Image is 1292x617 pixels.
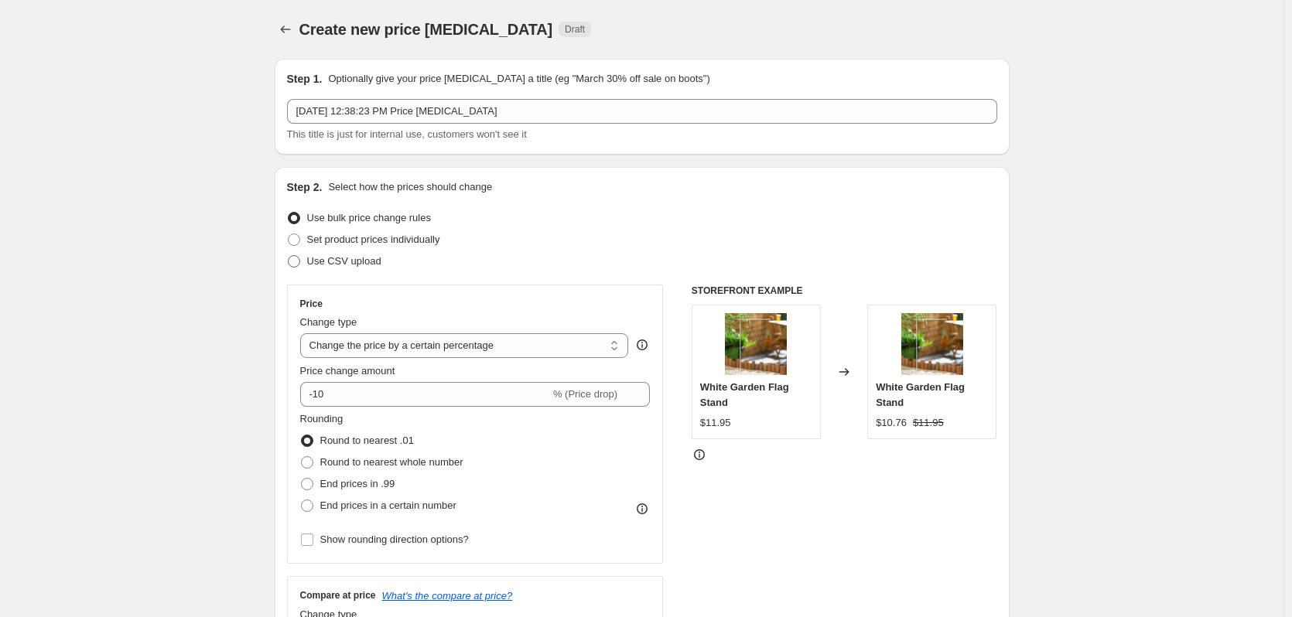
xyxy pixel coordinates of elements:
span: % (Price drop) [553,388,617,400]
img: 3909_834f32d5-612f-4ea1-bcb2-0ce28518028b_80x.jpg [725,313,787,375]
span: Rounding [300,413,344,424]
span: White Garden Flag Stand [700,381,789,408]
span: End prices in a certain number [320,499,456,511]
p: Optionally give your price [MEDICAL_DATA] a title (eg "March 30% off sale on boots") [328,71,709,87]
h2: Step 2. [287,179,323,195]
div: help [634,337,650,353]
span: End prices in .99 [320,478,395,489]
span: Change type [300,316,357,328]
span: Set product prices individually [307,234,440,245]
span: Draft [565,23,585,36]
span: Price change amount [300,365,395,377]
h3: Price [300,298,323,310]
span: Use CSV upload [307,255,381,267]
h6: STOREFRONT EXAMPLE [692,285,997,297]
p: Select how the prices should change [328,179,492,195]
div: $10.76 [876,415,907,431]
button: What's the compare at price? [382,590,513,602]
span: Round to nearest whole number [320,456,463,468]
img: 3909_834f32d5-612f-4ea1-bcb2-0ce28518028b_80x.jpg [901,313,963,375]
span: White Garden Flag Stand [876,381,965,408]
span: This title is just for internal use, customers won't see it [287,128,527,140]
h3: Compare at price [300,589,376,602]
span: Show rounding direction options? [320,533,469,545]
span: Use bulk price change rules [307,212,431,223]
input: 30% off holiday sale [287,99,997,124]
input: -15 [300,382,550,407]
span: Create new price [MEDICAL_DATA] [299,21,553,38]
h2: Step 1. [287,71,323,87]
button: Price change jobs [275,19,296,40]
span: Round to nearest .01 [320,435,414,446]
strike: $11.95 [913,415,944,431]
div: $11.95 [700,415,731,431]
